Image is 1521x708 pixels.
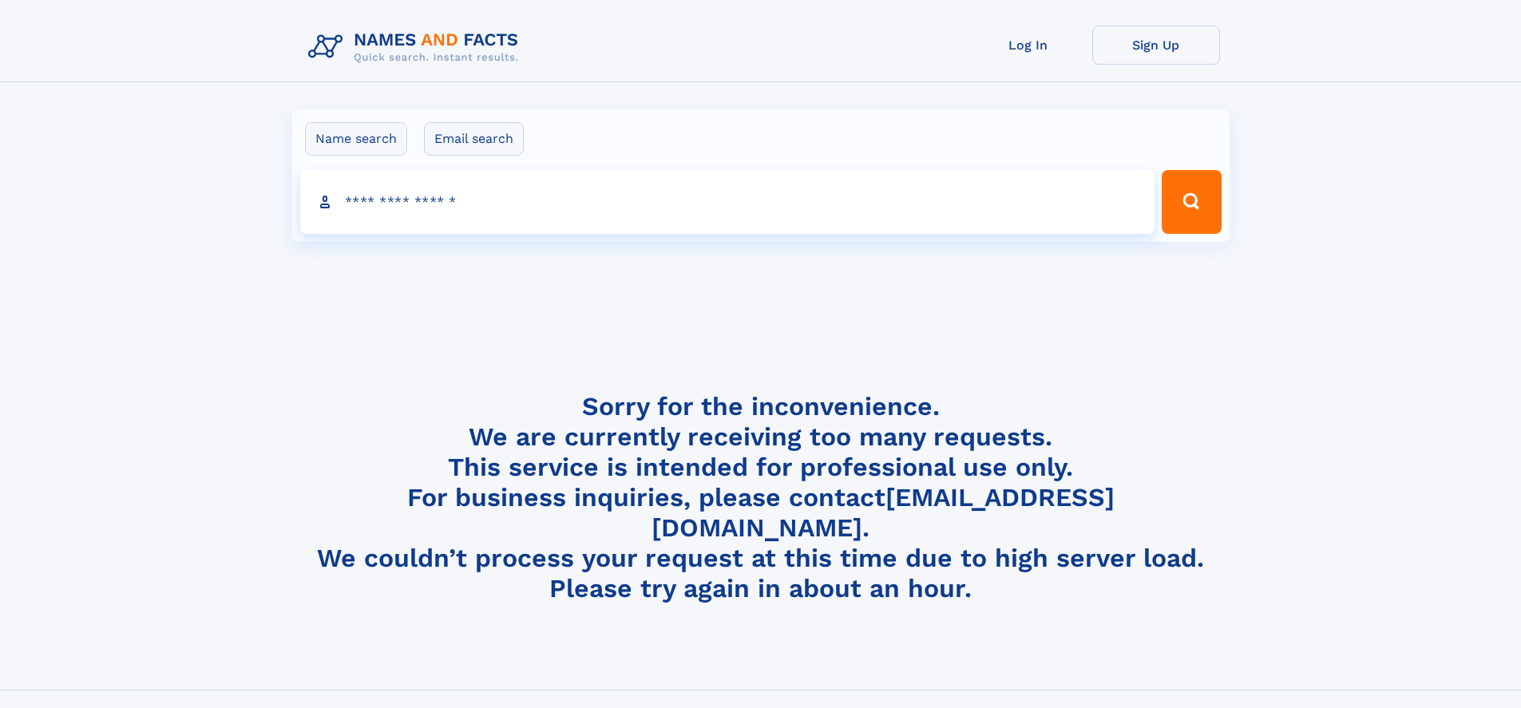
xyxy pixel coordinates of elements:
[300,170,1155,234] input: search input
[424,122,524,156] label: Email search
[302,26,532,69] img: Logo Names and Facts
[1092,26,1220,65] a: Sign Up
[1162,170,1221,234] button: Search Button
[652,482,1115,543] a: [EMAIL_ADDRESS][DOMAIN_NAME]
[302,391,1220,604] h4: Sorry for the inconvenience. We are currently receiving too many requests. This service is intend...
[964,26,1092,65] a: Log In
[305,122,407,156] label: Name search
